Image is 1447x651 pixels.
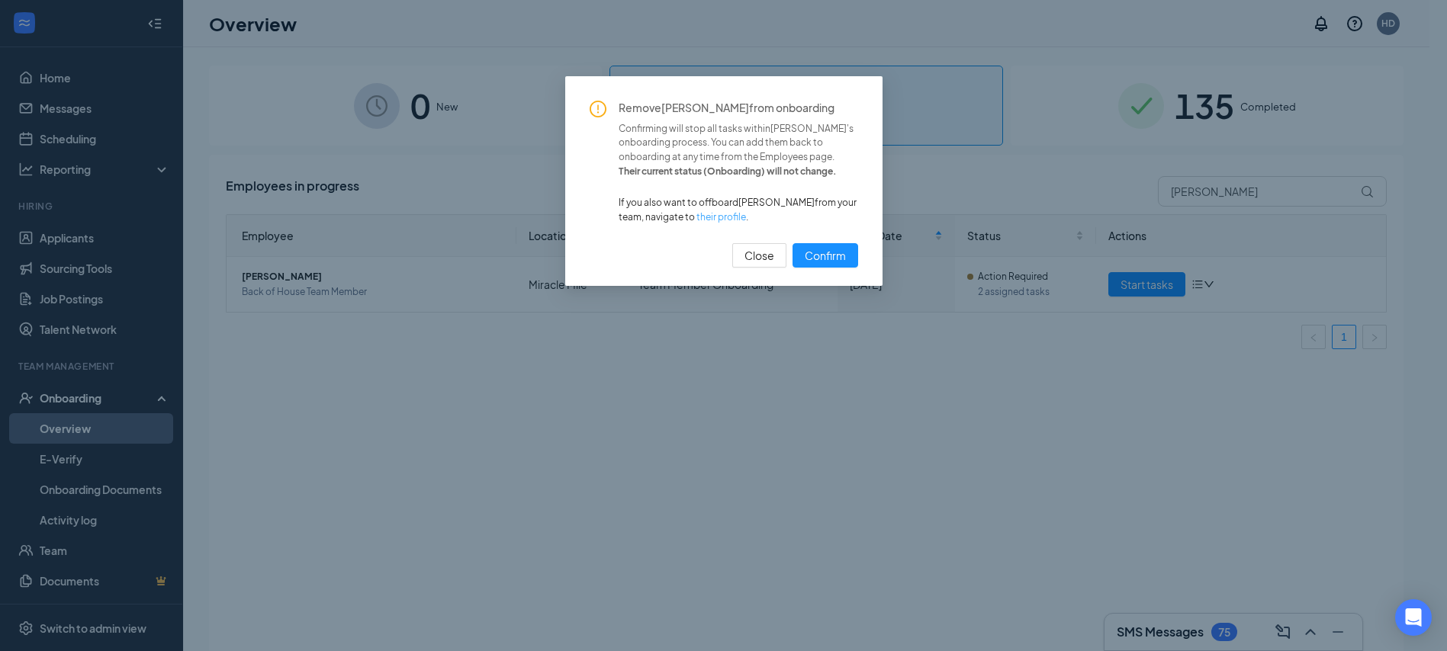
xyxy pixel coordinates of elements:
[590,101,606,117] span: exclamation-circle
[619,122,858,165] span: Confirming will stop all tasks within [PERSON_NAME] 's onboarding process. You can add them back ...
[1395,599,1432,636] div: Open Intercom Messenger
[793,243,858,268] button: Confirm
[619,101,858,116] span: Remove [PERSON_NAME] from onboarding
[696,211,746,223] a: their profile
[619,196,858,225] span: If you also want to offboard [PERSON_NAME] from your team, navigate to .
[805,247,846,264] span: Confirm
[732,243,786,268] button: Close
[619,165,858,179] span: Their current status ( Onboarding ) will not change.
[744,247,774,264] span: Close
